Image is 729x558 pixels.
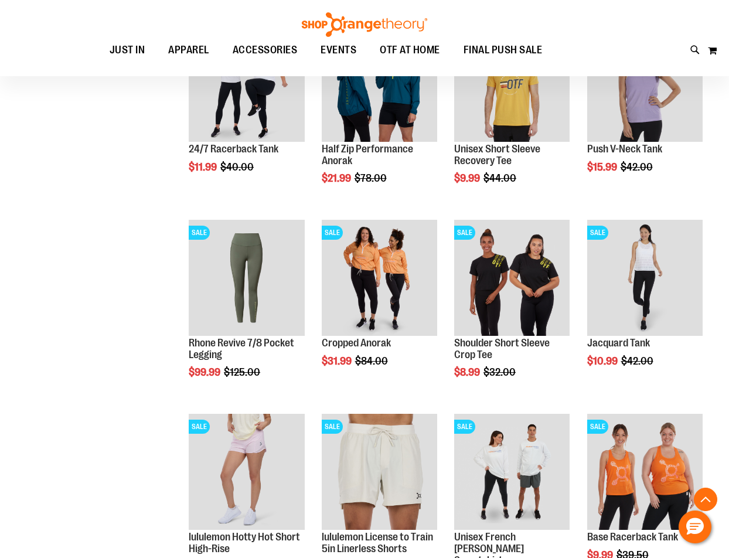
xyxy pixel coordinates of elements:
a: Product image for Base Racerback TankSALE [587,414,703,531]
a: Rhone Revive 7/8 Pocket LeggingSALE [189,220,304,337]
a: Unisex French Terry Crewneck Sweatshirt primary imageSALE [454,414,570,531]
span: SALE [322,226,343,240]
div: product [448,214,575,408]
span: $11.99 [189,161,219,173]
div: product [581,20,708,202]
span: APPAREL [168,37,209,63]
img: Product image for Shoulder Short Sleeve Crop Tee [454,220,570,335]
span: $84.00 [355,355,390,367]
span: JUST IN [110,37,145,63]
a: Base Racerback Tank [587,531,678,543]
button: Back To Top [694,488,717,511]
span: $31.99 [322,355,353,367]
img: Front view of Jacquard Tank [587,220,703,335]
a: Product image for Unisex Short Sleeve Recovery TeeSALE [454,26,570,143]
a: FINAL PUSH SALE [452,37,554,63]
div: product [316,214,443,396]
a: APPAREL [156,37,221,64]
span: SALE [587,420,608,434]
div: product [581,214,708,396]
a: Push V-Neck Tank [587,143,662,155]
a: Cropped Anorak [322,337,391,349]
a: Product image for Push V-Neck TankSALE [587,26,703,143]
a: lululemon License to Train 5in Linerless ShortsSALE [322,414,437,531]
span: $99.99 [189,366,222,378]
a: Half Zip Performance Anorak [322,143,413,166]
a: Unisex Short Sleeve Recovery Tee [454,143,540,166]
span: SALE [322,420,343,434]
a: lululemon Hotty Hot Short High-Rise [189,531,300,554]
a: Product image for Shoulder Short Sleeve Crop TeeSALE [454,220,570,337]
button: Hello, have a question? Let’s chat. [679,511,711,543]
a: 24/7 Racerback TankSALE [189,26,304,143]
div: product [183,214,310,408]
a: Jacquard Tank [587,337,650,349]
img: Product image for Push V-Neck Tank [587,26,703,141]
a: EVENTS [309,37,368,64]
div: product [183,20,310,202]
span: $8.99 [454,366,482,378]
a: Half Zip Performance AnorakSALE [322,26,437,143]
div: product [448,20,575,214]
a: Front view of Jacquard TankSALE [587,220,703,337]
span: $15.99 [587,161,619,173]
span: SALE [454,420,475,434]
span: $78.00 [355,172,389,184]
img: 24/7 Racerback Tank [189,26,304,141]
span: $125.00 [224,366,262,378]
a: OTF AT HOME [368,37,452,64]
a: lululemon Hotty Hot Short High-RiseSALE [189,414,304,531]
a: 24/7 Racerback Tank [189,143,278,155]
img: Product image for Unisex Short Sleeve Recovery Tee [454,26,570,141]
span: ACCESSORIES [233,37,298,63]
img: Product image for Base Racerback Tank [587,414,703,529]
a: Cropped Anorak primary imageSALE [322,220,437,337]
img: lululemon Hotty Hot Short High-Rise [189,414,304,529]
a: ACCESSORIES [221,37,309,64]
span: $42.00 [621,355,655,367]
span: SALE [587,226,608,240]
a: Shoulder Short Sleeve Crop Tee [454,337,550,360]
img: Unisex French Terry Crewneck Sweatshirt primary image [454,414,570,529]
span: SALE [189,420,210,434]
a: JUST IN [98,37,157,64]
span: $9.99 [454,172,482,184]
img: Shop Orangetheory [300,12,429,37]
span: OTF AT HOME [380,37,440,63]
a: Rhone Revive 7/8 Pocket Legging [189,337,294,360]
a: lululemon License to Train 5in Linerless Shorts [322,531,433,554]
span: $32.00 [483,366,517,378]
div: product [316,20,443,214]
span: $21.99 [322,172,353,184]
span: FINAL PUSH SALE [464,37,543,63]
img: lululemon License to Train 5in Linerless Shorts [322,414,437,529]
span: $10.99 [587,355,619,367]
span: SALE [454,226,475,240]
img: Rhone Revive 7/8 Pocket Legging [189,220,304,335]
span: $44.00 [483,172,518,184]
span: EVENTS [321,37,356,63]
span: $42.00 [621,161,655,173]
span: SALE [189,226,210,240]
span: $40.00 [220,161,256,173]
img: Cropped Anorak primary image [322,220,437,335]
img: Half Zip Performance Anorak [322,26,437,141]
